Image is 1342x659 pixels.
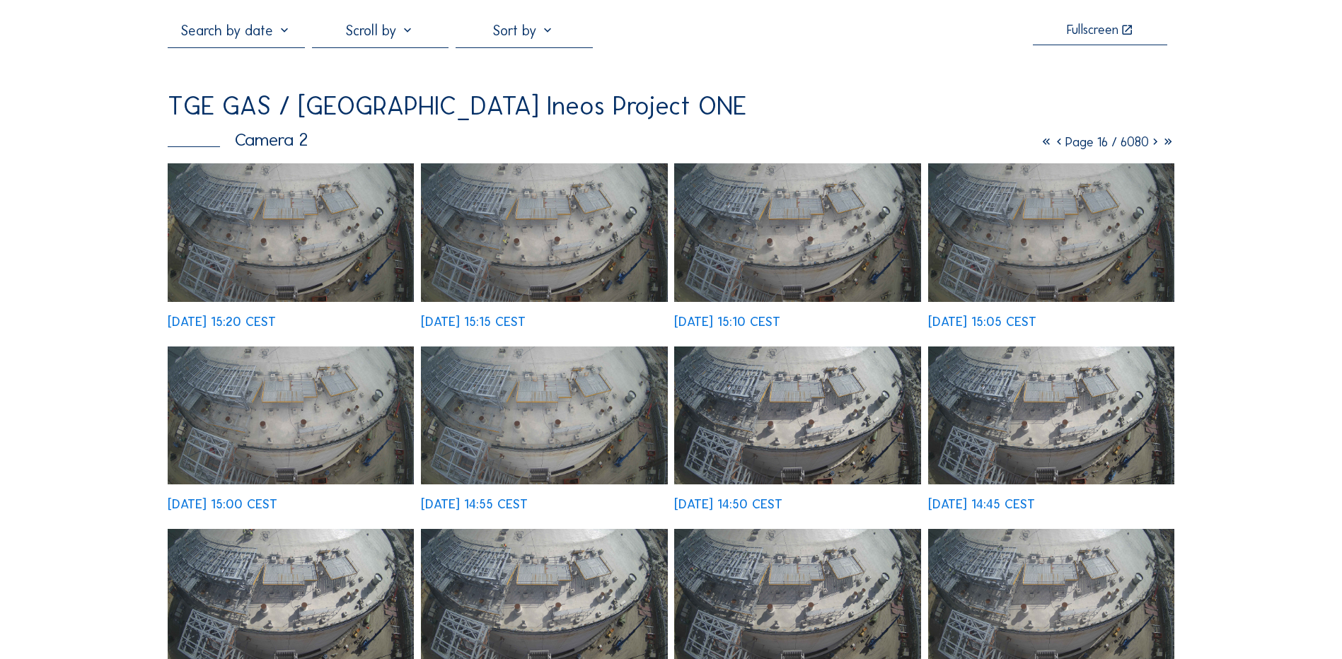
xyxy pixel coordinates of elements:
[168,315,276,328] div: [DATE] 15:20 CEST
[168,346,414,485] img: image_52945197
[168,163,414,302] img: image_52945682
[168,131,308,148] div: Camera 2
[168,22,304,39] input: Search by date 󰅀
[168,498,277,511] div: [DATE] 15:00 CEST
[421,315,526,328] div: [DATE] 15:15 CEST
[1067,23,1118,37] div: Fullscreen
[928,346,1174,485] img: image_52944764
[1065,134,1149,150] span: Page 16 / 6080
[674,498,782,511] div: [DATE] 14:50 CEST
[421,346,667,485] img: image_52945023
[674,163,920,302] img: image_52945445
[421,163,667,302] img: image_52945514
[421,498,528,511] div: [DATE] 14:55 CEST
[674,346,920,485] img: image_52944837
[168,93,746,119] div: TGE GAS / [GEOGRAPHIC_DATA] Ineos Project ONE
[928,498,1035,511] div: [DATE] 14:45 CEST
[928,315,1036,328] div: [DATE] 15:05 CEST
[674,315,780,328] div: [DATE] 15:10 CEST
[928,163,1174,302] img: image_52945257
